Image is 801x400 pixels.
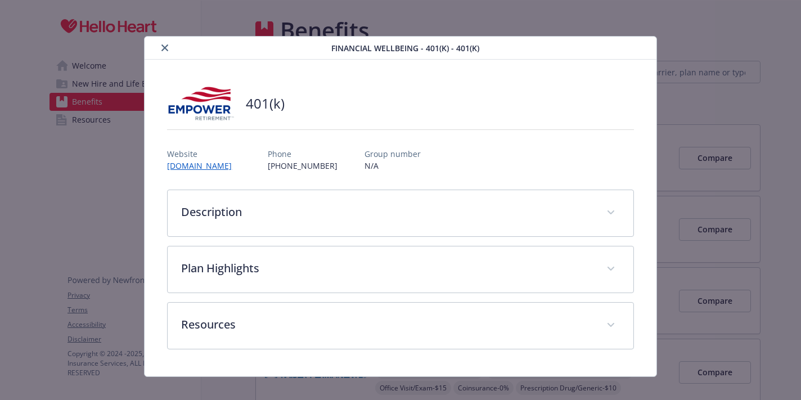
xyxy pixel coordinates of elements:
a: [DOMAIN_NAME] [167,160,241,171]
div: details for plan Financial Wellbeing - 401(k) - 401(k) [80,36,721,377]
div: Resources [168,303,633,349]
p: Plan Highlights [181,260,592,277]
span: Financial Wellbeing - 401(k) - 401(k) [331,42,479,54]
img: Empower Retirement [167,87,235,120]
p: N/A [364,160,421,172]
p: Phone [268,148,337,160]
button: close [158,41,172,55]
div: Plan Highlights [168,246,633,293]
p: Description [181,204,592,221]
h2: 401(k) [246,94,285,113]
p: Website [167,148,241,160]
p: Resources [181,316,592,333]
p: Group number [364,148,421,160]
p: [PHONE_NUMBER] [268,160,337,172]
div: Description [168,190,633,236]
